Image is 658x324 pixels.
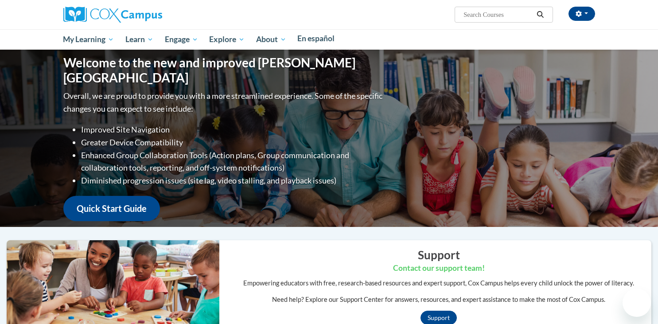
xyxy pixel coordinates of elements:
a: Explore [203,29,250,50]
a: Learn [120,29,159,50]
h1: Welcome to the new and improved [PERSON_NAME][GEOGRAPHIC_DATA] [63,55,385,85]
h2: Support [226,247,651,263]
span: My Learning [63,34,114,45]
button: Account Settings [568,7,595,21]
a: My Learning [58,29,120,50]
img: Cox Campus [63,7,162,23]
p: Overall, we are proud to provide you with a more streamlined experience. Some of the specific cha... [63,90,385,115]
p: Need help? Explore our Support Center for answers, resources, and expert assistance to make the m... [226,295,651,304]
a: Quick Start Guide [63,196,160,221]
span: Engage [165,34,198,45]
div: Main menu [50,29,608,50]
a: About [250,29,292,50]
span: Learn [125,34,153,45]
input: Search Courses [463,9,533,20]
iframe: Button to launch messaging window [623,289,651,317]
li: Diminished progression issues (site lag, video stalling, and playback issues) [81,174,385,187]
p: Empowering educators with free, research-based resources and expert support, Cox Campus helps eve... [226,278,651,288]
a: Engage [159,29,204,50]
a: En español [292,29,341,48]
button: Search [533,9,547,20]
span: About [256,34,286,45]
span: En español [297,34,335,43]
span: Explore [209,34,245,45]
h3: Contact our support team! [226,263,651,274]
a: Cox Campus [63,10,162,18]
li: Improved Site Navigation [81,123,385,136]
li: Enhanced Group Collaboration Tools (Action plans, Group communication and collaboration tools, re... [81,149,385,175]
li: Greater Device Compatibility [81,136,385,149]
